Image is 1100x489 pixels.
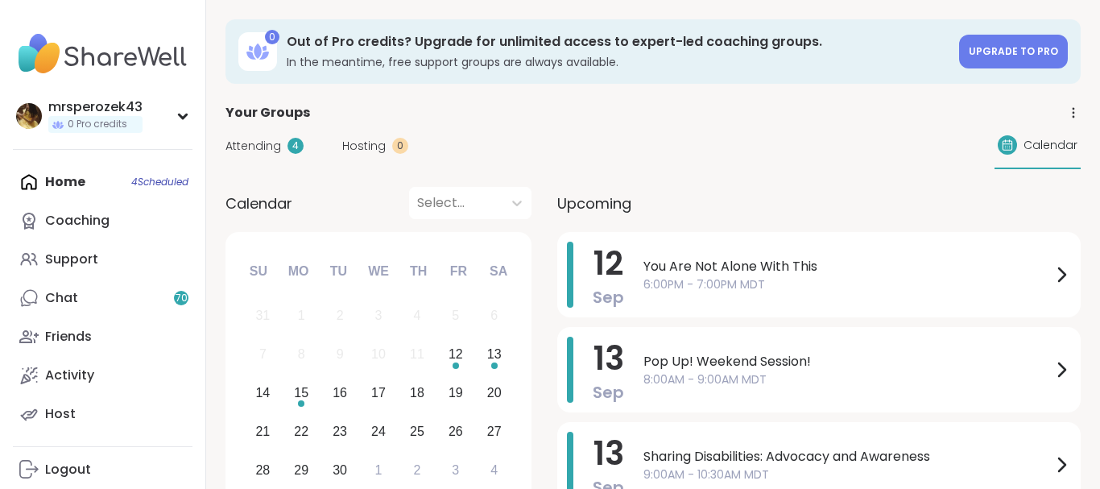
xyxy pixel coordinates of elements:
[342,138,386,155] span: Hosting
[246,453,280,487] div: Choose Sunday, September 28th, 2025
[449,421,463,442] div: 26
[255,421,270,442] div: 21
[371,421,386,442] div: 24
[284,414,319,449] div: Choose Monday, September 22nd, 2025
[477,453,511,487] div: Choose Saturday, October 4th, 2025
[294,421,308,442] div: 22
[243,296,513,489] div: month 2025-09
[246,299,280,334] div: Not available Sunday, August 31st, 2025
[449,382,463,404] div: 19
[410,421,424,442] div: 25
[557,193,631,214] span: Upcoming
[410,382,424,404] div: 18
[337,305,344,326] div: 2
[45,461,91,479] div: Logout
[337,343,344,365] div: 9
[280,254,316,289] div: Mo
[487,343,502,365] div: 13
[265,30,279,44] div: 0
[362,414,396,449] div: Choose Wednesday, September 24th, 2025
[259,343,267,365] div: 7
[477,376,511,411] div: Choose Saturday, September 20th, 2025
[452,459,459,481] div: 3
[487,382,502,404] div: 20
[452,305,459,326] div: 5
[333,421,347,442] div: 23
[294,459,308,481] div: 29
[13,450,192,489] a: Logout
[45,405,76,423] div: Host
[643,257,1052,276] span: You Are Not Alone With This
[13,240,192,279] a: Support
[362,338,396,372] div: Not available Wednesday, September 10th, 2025
[323,376,358,411] div: Choose Tuesday, September 16th, 2025
[225,193,292,214] span: Calendar
[323,453,358,487] div: Choose Tuesday, September 30th, 2025
[477,299,511,334] div: Not available Saturday, September 6th, 2025
[400,338,435,372] div: Not available Thursday, September 11th, 2025
[294,382,308,404] div: 15
[323,299,358,334] div: Not available Tuesday, September 2nd, 2025
[298,343,305,365] div: 8
[333,382,347,404] div: 16
[13,201,192,240] a: Coaching
[401,254,436,289] div: Th
[255,305,270,326] div: 31
[45,367,94,384] div: Activity
[438,414,473,449] div: Choose Friday, September 26th, 2025
[593,431,624,476] span: 13
[246,338,280,372] div: Not available Sunday, September 7th, 2025
[371,343,386,365] div: 10
[643,276,1052,293] span: 6:00PM - 7:00PM MDT
[449,343,463,365] div: 12
[241,254,276,289] div: Su
[643,352,1052,371] span: Pop Up! Weekend Session!
[320,254,356,289] div: Tu
[13,317,192,356] a: Friends
[593,286,624,309] span: Sep
[361,254,396,289] div: We
[68,118,127,131] span: 0 Pro credits
[375,459,383,481] div: 1
[287,33,949,51] h3: Out of Pro credits? Upgrade for unlimited access to expert-led coaching groups.
[225,138,281,155] span: Attending
[255,459,270,481] div: 28
[392,138,408,154] div: 0
[284,453,319,487] div: Choose Monday, September 29th, 2025
[323,414,358,449] div: Choose Tuesday, September 23rd, 2025
[490,459,498,481] div: 4
[284,299,319,334] div: Not available Monday, September 1st, 2025
[176,292,188,305] span: 70
[400,453,435,487] div: Choose Thursday, October 2nd, 2025
[413,459,420,481] div: 2
[287,138,304,154] div: 4
[643,447,1052,466] span: Sharing Disabilities: Advocacy and Awareness
[481,254,516,289] div: Sa
[643,466,1052,483] span: 9:00AM - 10:30AM MDT
[593,336,624,381] span: 13
[323,338,358,372] div: Not available Tuesday, September 9th, 2025
[593,381,624,404] span: Sep
[959,35,1068,68] a: Upgrade to Pro
[16,103,42,129] img: mrsperozek43
[400,414,435,449] div: Choose Thursday, September 25th, 2025
[487,421,502,442] div: 27
[362,453,396,487] div: Choose Wednesday, October 1st, 2025
[438,376,473,411] div: Choose Friday, September 19th, 2025
[13,395,192,433] a: Host
[593,241,623,286] span: 12
[246,414,280,449] div: Choose Sunday, September 21st, 2025
[477,414,511,449] div: Choose Saturday, September 27th, 2025
[400,299,435,334] div: Not available Thursday, September 4th, 2025
[969,44,1058,58] span: Upgrade to Pro
[490,305,498,326] div: 6
[225,103,310,122] span: Your Groups
[45,212,110,230] div: Coaching
[410,343,424,365] div: 11
[287,54,949,70] h3: In the meantime, free support groups are always available.
[298,305,305,326] div: 1
[48,98,143,116] div: mrsperozek43
[333,459,347,481] div: 30
[371,382,386,404] div: 17
[438,338,473,372] div: Choose Friday, September 12th, 2025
